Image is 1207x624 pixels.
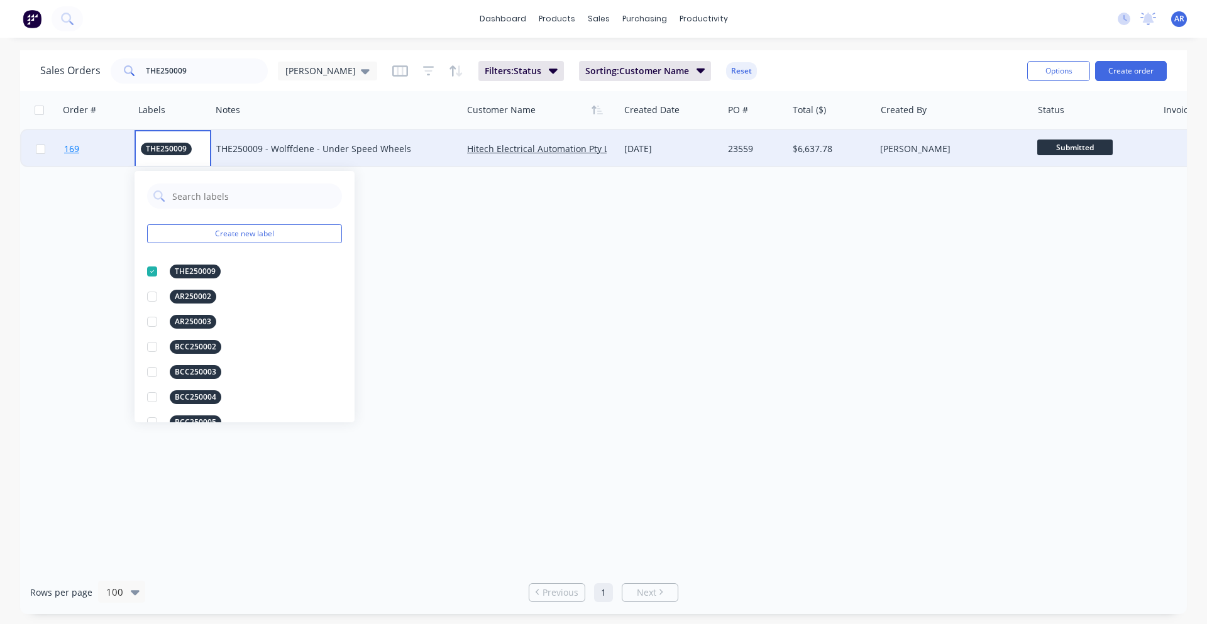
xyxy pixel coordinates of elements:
[529,586,585,599] a: Previous page
[216,143,445,155] div: THE250009 - Wolffdene - Under Speed Wheels
[170,315,216,329] div: AR250003
[881,104,927,116] div: Created By
[64,130,140,168] a: 169
[728,143,780,155] div: 23559
[1174,13,1184,25] span: AR
[880,143,1020,155] div: [PERSON_NAME]
[478,61,564,81] button: Filters:Status
[467,104,536,116] div: Customer Name
[170,390,221,404] div: BCC250004
[30,586,92,599] span: Rows per page
[40,65,101,77] h1: Sales Orders
[726,62,757,80] button: Reset
[1027,61,1090,81] button: Options
[637,586,656,599] span: Next
[1095,61,1167,81] button: Create order
[216,104,240,116] div: Notes
[63,104,96,116] div: Order #
[673,9,734,28] div: productivity
[170,365,221,379] div: BCC250003
[147,224,342,243] button: Create new label
[170,415,221,429] div: BCC250005
[793,143,866,155] div: $6,637.78
[728,104,748,116] div: PO #
[170,265,221,278] div: THE250009
[594,583,613,602] a: Page 1 is your current page
[624,104,680,116] div: Created Date
[285,64,356,77] span: [PERSON_NAME]
[485,65,541,77] span: Filters: Status
[473,9,532,28] a: dashboard
[1037,140,1113,155] span: Submitted
[622,586,678,599] a: Next page
[23,9,41,28] img: Factory
[467,143,617,155] a: Hitech Electrical Automation Pty Ltd
[616,9,673,28] div: purchasing
[171,183,336,209] input: Search labels
[1038,104,1064,116] div: Status
[146,143,187,155] span: THE250009
[146,58,268,84] input: Search...
[170,290,216,304] div: AR250002
[585,65,689,77] span: Sorting: Customer Name
[579,61,712,81] button: Sorting:Customer Name
[543,586,578,599] span: Previous
[138,104,165,116] div: Labels
[170,340,221,354] div: BCC250002
[793,104,826,116] div: Total ($)
[64,143,79,155] span: 169
[524,583,683,602] ul: Pagination
[581,9,616,28] div: sales
[532,9,581,28] div: products
[624,143,718,155] div: [DATE]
